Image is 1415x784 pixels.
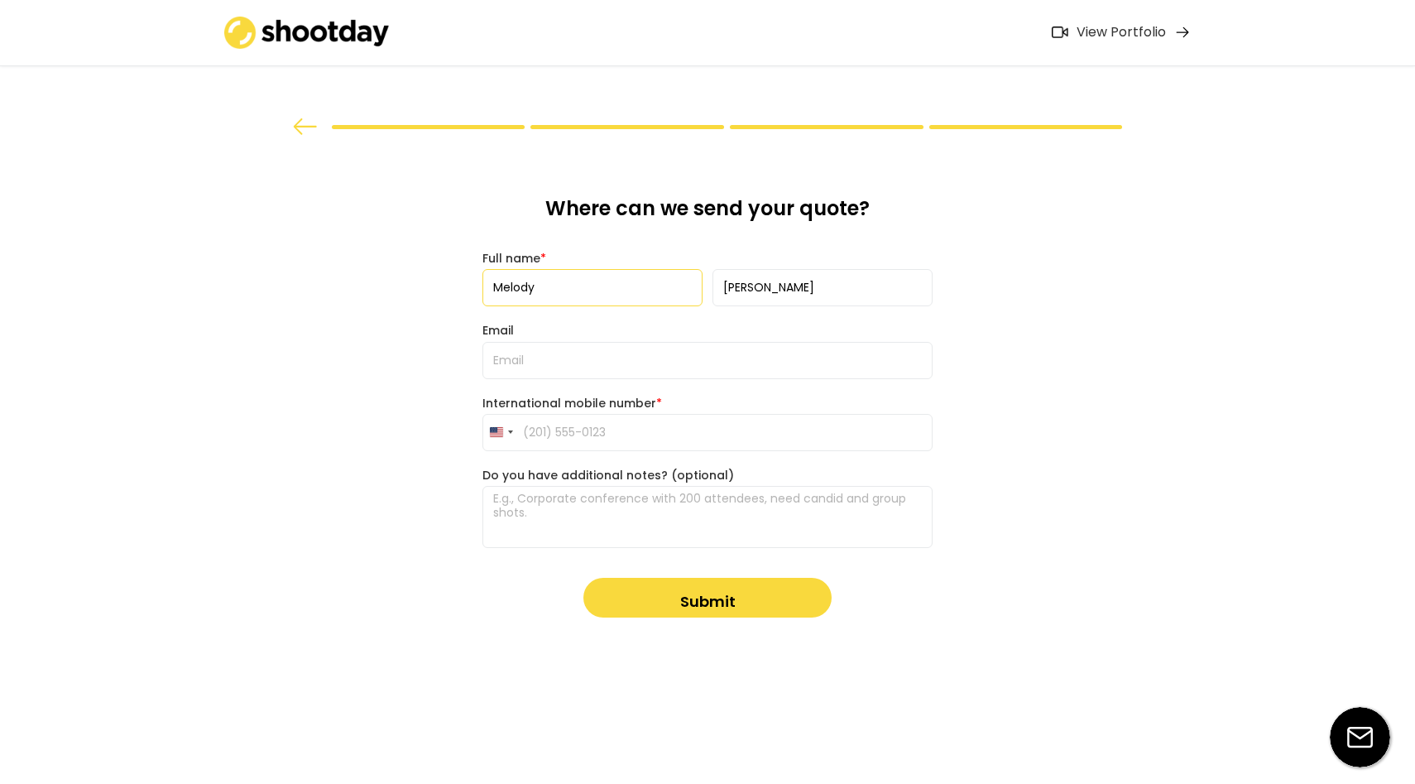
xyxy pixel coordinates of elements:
input: Email [482,342,933,379]
button: Submit [583,578,832,618]
input: Last name [712,269,933,306]
div: International mobile number [482,396,933,411]
div: View Portfolio [1077,24,1166,41]
img: shootday_logo.png [224,17,390,49]
img: arrow%20back.svg [293,118,318,135]
div: Full name [482,251,933,266]
div: Do you have additional notes? (optional) [482,468,933,483]
img: email-icon%20%281%29.svg [1330,707,1390,767]
input: (201) 555-0123 [482,414,933,451]
button: Selected country [483,415,518,450]
div: Email [482,323,933,338]
div: Where can we send your quote? [482,195,933,234]
img: Icon%20feather-video%402x.png [1052,26,1068,38]
input: First name [482,269,703,306]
